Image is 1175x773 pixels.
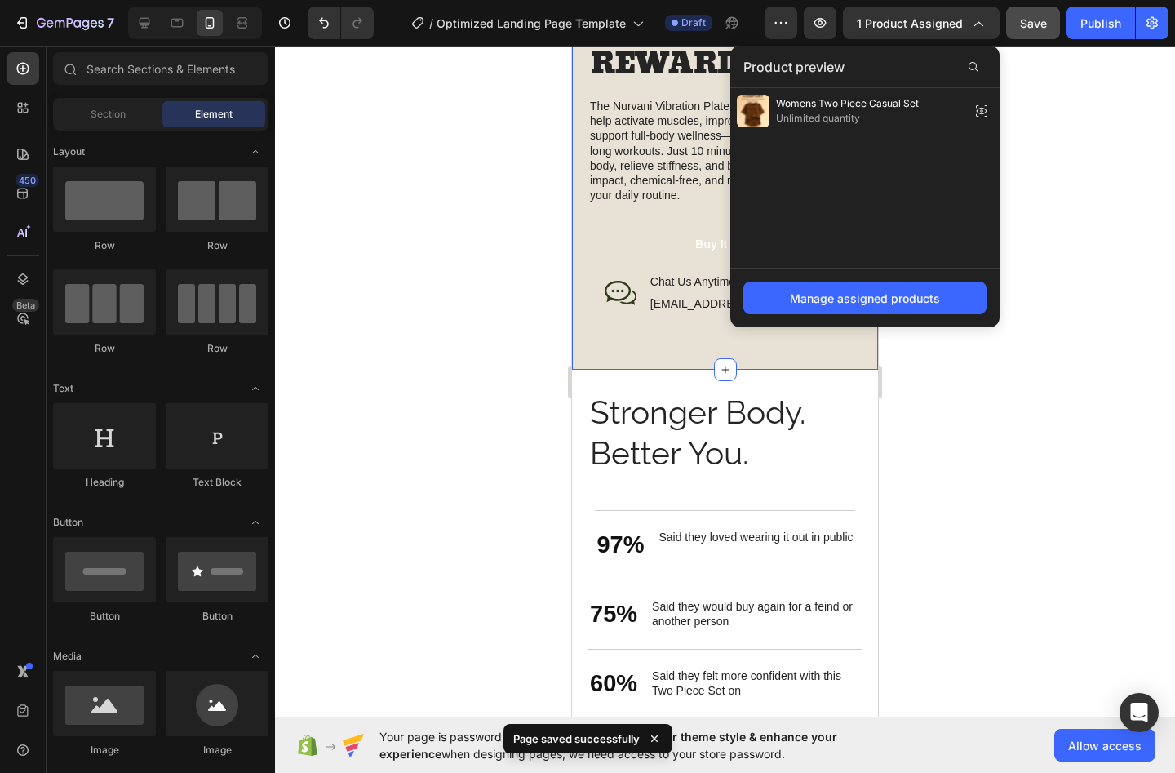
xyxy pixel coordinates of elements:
[857,15,963,32] span: 1 product assigned
[242,509,268,535] span: Toggle open
[53,743,156,757] div: Image
[7,7,122,39] button: 7
[743,57,845,77] span: Product preview
[166,609,268,624] div: Button
[53,238,156,253] div: Row
[572,46,878,717] iframe: Design area
[53,609,156,624] div: Button
[166,238,268,253] div: Row
[1006,7,1060,39] button: Save
[195,107,233,122] span: Element
[166,341,268,356] div: Row
[53,515,83,530] span: Button
[16,174,39,187] div: 450
[53,341,156,356] div: Row
[53,649,82,664] span: Media
[379,728,901,762] span: Your page is password protected. To when designing pages, we need access to your store password.
[843,7,1000,39] button: 1 product assigned
[1020,16,1047,30] span: Save
[166,743,268,757] div: Image
[107,13,114,33] p: 7
[776,111,919,126] span: Unlimited quantity
[513,731,640,747] p: Page saved successfully
[12,299,39,312] div: Beta
[53,381,73,396] span: Text
[776,96,919,111] span: Womens Two Piece Casual Set
[242,375,268,402] span: Toggle open
[242,139,268,165] span: Toggle open
[53,52,268,85] input: Search Sections & Elements
[681,16,706,30] span: Draft
[1066,7,1135,39] button: Publish
[429,15,433,32] span: /
[53,475,156,490] div: Heading
[166,475,268,490] div: Text Block
[743,282,987,314] button: Manage assigned products
[242,643,268,669] span: Toggle open
[737,95,769,127] img: preview-img
[1068,737,1142,754] span: Allow access
[1120,693,1159,732] div: Open Intercom Messenger
[308,7,374,39] div: Undo/Redo
[1080,15,1121,32] div: Publish
[91,107,126,122] span: Section
[437,15,626,32] span: Optimized Landing Page Template
[53,144,85,159] span: Layout
[790,290,940,307] div: Manage assigned products
[1054,729,1155,762] button: Allow access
